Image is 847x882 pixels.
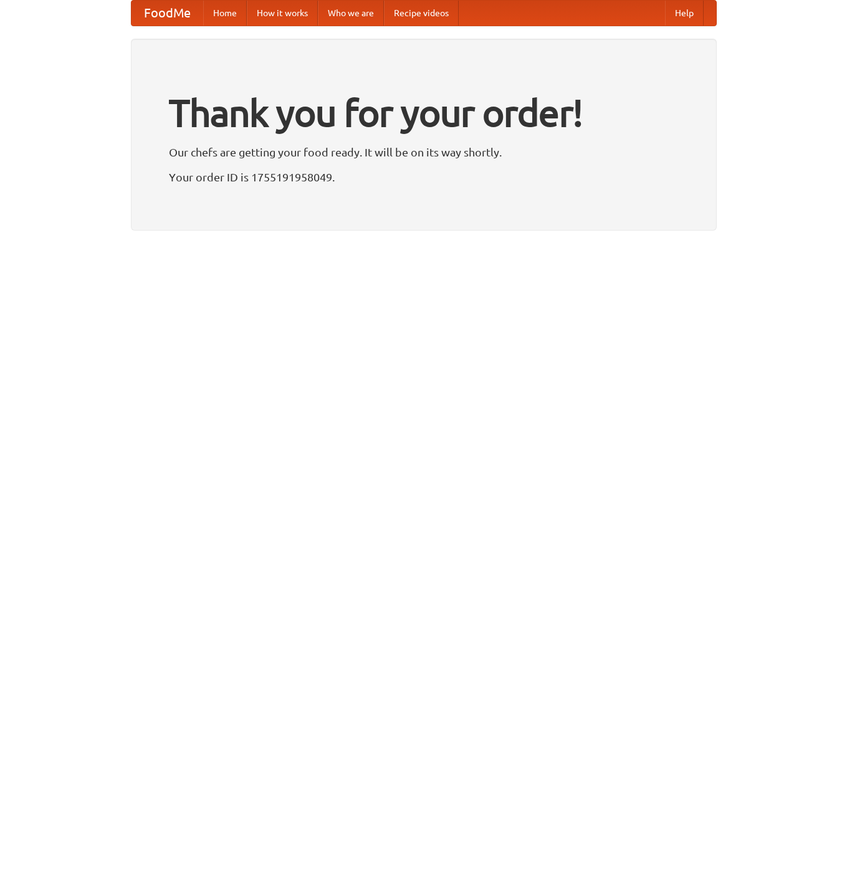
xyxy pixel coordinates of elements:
a: Recipe videos [384,1,459,26]
p: Your order ID is 1755191958049. [169,168,679,186]
a: Who we are [318,1,384,26]
a: FoodMe [132,1,203,26]
p: Our chefs are getting your food ready. It will be on its way shortly. [169,143,679,161]
a: Home [203,1,247,26]
h1: Thank you for your order! [169,83,679,143]
a: Help [665,1,704,26]
a: How it works [247,1,318,26]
